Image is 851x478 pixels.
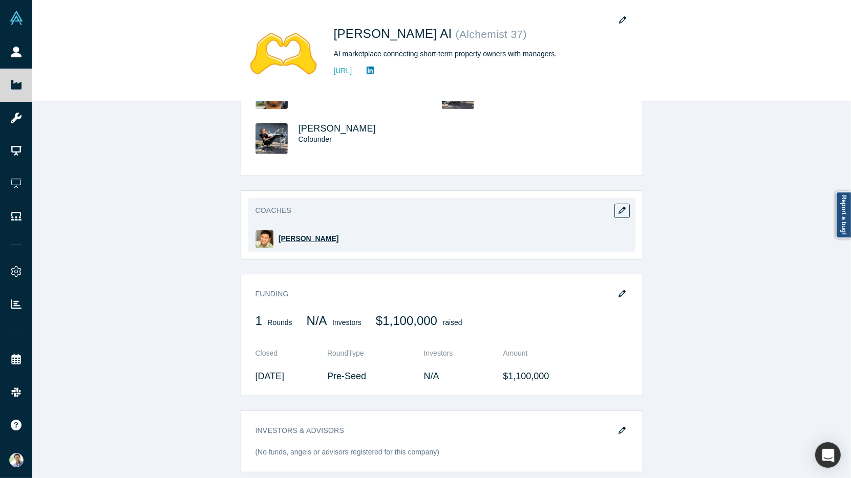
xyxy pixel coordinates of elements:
span: $1,100,000 [376,314,437,328]
div: AI marketplace connecting short-term property owners with managers. [334,49,621,59]
img: Sam Dundas's Profile Image [256,123,288,154]
a: [PERSON_NAME] [279,234,338,243]
span: Cofounder [299,135,332,143]
div: raised [376,314,462,335]
a: [URL] [334,66,352,76]
span: 1 [256,314,262,328]
th: Amount [496,342,628,364]
td: [DATE] [256,364,328,388]
img: Besty AI's Logo [248,15,320,86]
small: ( Alchemist 37 ) [456,28,527,40]
span: [PERSON_NAME] AI [334,27,456,40]
td: $1,100,000 [496,364,628,388]
h3: Coaches [256,205,614,216]
a: [PERSON_NAME] [299,123,376,134]
span: N/A [307,314,327,328]
img: Ravi Belani's Account [9,453,24,467]
th: Investors [424,342,496,364]
th: Closed [256,342,328,364]
img: Howie Xu [256,230,273,248]
span: Type [348,349,364,357]
div: Investors [307,314,361,335]
td: N/A [424,364,496,388]
h3: Funding [256,289,614,299]
h3: Investors & Advisors [256,425,614,436]
span: Pre-Seed [327,371,366,381]
img: Alchemist Vault Logo [9,11,24,25]
a: Report a bug! [836,191,851,238]
th: Round [327,342,424,364]
div: Rounds [256,314,292,335]
div: (No funds, angels or advisors registered for this company) [256,447,628,465]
